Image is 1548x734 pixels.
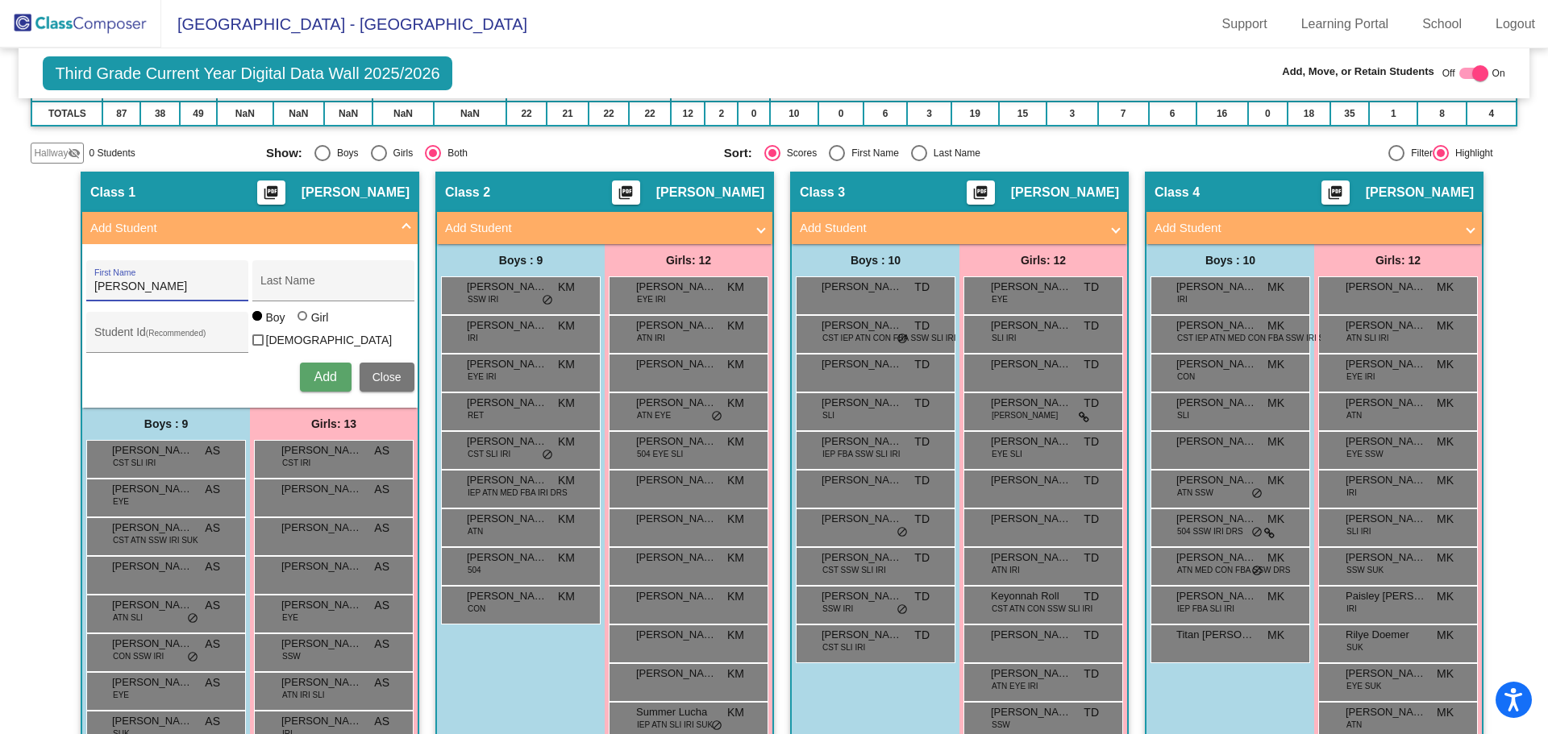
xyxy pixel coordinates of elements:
[1330,102,1370,126] td: 35
[1011,185,1119,201] span: [PERSON_NAME]
[1176,588,1257,604] span: [PERSON_NAME]
[780,146,817,160] div: Scores
[1155,185,1200,201] span: Class 4
[724,146,752,160] span: Sort:
[991,279,1072,295] span: [PERSON_NAME]
[1282,64,1434,80] span: Add, Move, or Retain Students
[1177,293,1188,305] span: IRI
[914,279,930,296] span: TD
[360,363,414,392] button: Close
[711,410,722,423] span: do_not_disturb_alt
[914,472,930,489] span: TD
[558,549,575,566] span: KM
[800,219,1100,238] mat-panel-title: Add Student
[1346,564,1384,576] span: SSW SUK
[281,636,362,652] span: [PERSON_NAME]
[324,102,372,126] td: NaN
[281,442,362,458] span: [PERSON_NAME]
[822,603,853,615] span: SSW IRI
[1437,472,1454,489] span: MK
[914,549,930,566] span: TD
[727,549,744,566] span: KM
[1346,433,1426,450] span: [PERSON_NAME]
[547,102,589,126] td: 21
[1155,219,1454,238] mat-panel-title: Add Student
[914,395,930,412] span: TD
[1346,395,1426,411] span: [PERSON_NAME]
[467,588,547,604] span: [PERSON_NAME]
[727,395,744,412] span: KM
[1417,102,1467,126] td: 8
[1346,511,1426,527] span: [PERSON_NAME]
[1346,371,1375,383] span: EYE IRI
[1346,525,1371,537] span: SLI IRI
[991,511,1072,527] span: [PERSON_NAME]
[636,317,717,334] span: [PERSON_NAME]
[671,102,705,126] td: 12
[1084,549,1099,566] span: TD
[822,279,902,295] span: [PERSON_NAME]
[1321,180,1350,205] button: Print Students Details
[914,317,930,334] span: TD
[468,603,485,615] span: CON
[94,332,239,345] input: Student Id
[1177,564,1290,576] span: ATN MED CON FBA SSW DRS
[445,185,490,201] span: Class 2
[822,356,902,372] span: [PERSON_NAME]
[914,511,930,528] span: TD
[205,636,220,653] span: AS
[180,102,217,126] td: 49
[724,145,1170,161] mat-radio-group: Select an option
[1346,603,1357,615] span: IRI
[822,641,865,653] span: CST SLI IRI
[727,588,744,605] span: KM
[738,102,770,126] td: 0
[1267,472,1284,489] span: MK
[467,511,547,527] span: [PERSON_NAME]
[1288,102,1330,126] td: 18
[705,102,738,126] td: 2
[68,147,81,160] mat-icon: visibility_off
[629,102,671,126] td: 22
[992,603,1092,615] span: CST ATN CON SSW SLI IRI
[94,280,239,293] input: First Name
[636,511,717,527] span: [PERSON_NAME] [PERSON_NAME]
[374,636,389,653] span: AS
[959,244,1127,276] div: Girls: 12
[1346,641,1363,653] span: SUK
[266,145,712,161] mat-radio-group: Select an option
[468,564,481,576] span: 504
[792,244,959,276] div: Boys : 10
[1346,588,1426,604] span: Paisley [PERSON_NAME]
[1467,102,1517,126] td: 4
[1346,549,1426,566] span: [PERSON_NAME]
[1267,395,1284,412] span: MK
[205,558,220,575] span: AS
[1176,511,1257,527] span: [PERSON_NAME]
[1346,317,1426,334] span: [PERSON_NAME]
[558,356,575,373] span: KM
[261,185,281,207] mat-icon: picture_as_pdf
[1177,332,1354,344] span: CST IEP ATN MED CON FBA SSW IRI SUK DRS
[727,472,744,489] span: KM
[374,558,389,575] span: AS
[112,636,193,652] span: [PERSON_NAME] [PERSON_NAME]
[727,356,744,373] span: KM
[822,588,902,604] span: [PERSON_NAME]
[1176,317,1257,334] span: [PERSON_NAME]
[331,146,359,160] div: Boys
[1177,409,1189,421] span: SLI
[140,102,180,126] td: 38
[374,481,389,498] span: AS
[374,520,389,537] span: AS
[558,317,575,334] span: KM
[82,212,418,244] mat-expansion-panel-header: Add Student
[1346,448,1384,460] span: EYE SSW
[558,588,575,605] span: KM
[845,146,899,160] div: First Name
[1437,627,1454,644] span: MK
[822,627,902,643] span: [PERSON_NAME]
[636,588,717,604] span: [PERSON_NAME]
[636,433,717,450] span: [PERSON_NAME]
[1346,409,1362,421] span: ATN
